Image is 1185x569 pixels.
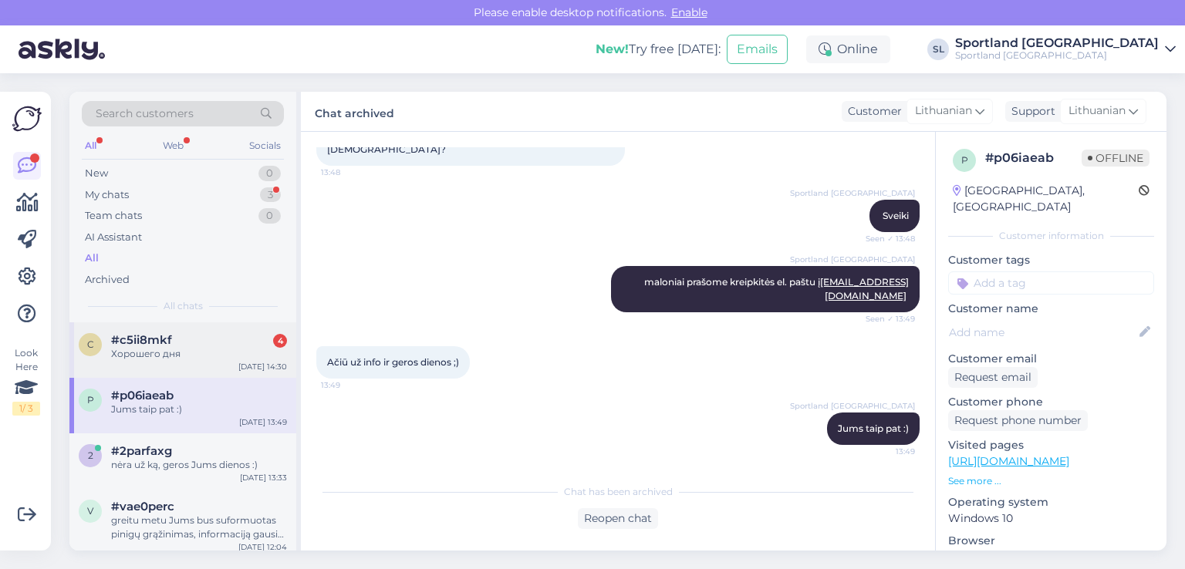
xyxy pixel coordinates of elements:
[160,136,187,156] div: Web
[12,402,40,416] div: 1 / 3
[948,437,1154,453] p: Visited pages
[985,149,1082,167] div: # p06iaeab
[321,379,379,391] span: 13:49
[948,510,1154,527] p: Windows 10
[948,229,1154,243] div: Customer information
[96,106,194,122] span: Search customers
[790,254,915,265] span: Sportland [GEOGRAPHIC_DATA]
[111,402,287,416] div: Jums taip pat :)
[857,446,915,457] span: 13:49
[111,513,287,541] div: greitu metu Jums bus suformuotas pinigų grąžinimas, informaciją gausite el. paštu
[883,210,909,221] span: Sveiki
[321,167,379,178] span: 13:48
[85,272,130,288] div: Archived
[948,301,1154,317] p: Customer name
[240,472,287,483] div: [DATE] 13:33
[948,410,1088,431] div: Request phone number
[85,230,142,245] div: AI Assistant
[948,474,1154,488] p: See more ...
[258,208,281,224] div: 0
[273,334,287,348] div: 4
[578,508,658,529] div: Reopen chat
[596,42,629,56] b: New!
[644,276,909,301] span: maloniai prašome kreipkitės el. paštu į
[1082,150,1150,167] span: Offline
[961,154,968,166] span: p
[238,361,287,372] div: [DATE] 14:30
[838,423,909,434] span: Jums taip pat :)
[948,351,1154,367] p: Customer email
[85,187,129,203] div: My chats
[258,166,281,181] div: 0
[564,485,673,499] span: Chat has been archived
[239,416,287,428] div: [DATE] 13:49
[949,324,1136,341] input: Add name
[315,101,394,122] label: Chat archived
[1069,103,1126,120] span: Lithuanian
[955,37,1176,62] a: Sportland [GEOGRAPHIC_DATA]Sportland [GEOGRAPHIC_DATA]
[164,299,203,313] span: All chats
[12,104,42,133] img: Askly Logo
[948,394,1154,410] p: Customer phone
[82,136,100,156] div: All
[87,338,94,350] span: c
[953,183,1139,215] div: [GEOGRAPHIC_DATA], [GEOGRAPHIC_DATA]
[948,271,1154,295] input: Add a tag
[790,400,915,412] span: Sportland [GEOGRAPHIC_DATA]
[111,333,172,347] span: #c5ii8mkf
[820,276,909,301] a: [EMAIL_ADDRESS][DOMAIN_NAME]
[85,251,99,266] div: All
[246,136,284,156] div: Socials
[927,39,949,60] div: SL
[111,500,174,513] span: #vae0perc
[87,394,94,406] span: p
[955,49,1159,62] div: Sportland [GEOGRAPHIC_DATA]
[12,346,40,416] div: Look Here
[260,187,281,203] div: 3
[857,313,915,325] span: Seen ✓ 13:49
[727,35,788,64] button: Emails
[955,37,1159,49] div: Sportland [GEOGRAPHIC_DATA]
[596,40,721,59] div: Try free [DATE]:
[948,454,1069,468] a: [URL][DOMAIN_NAME]
[842,103,902,120] div: Customer
[948,533,1154,549] p: Browser
[948,252,1154,268] p: Customer tags
[327,356,459,368] span: Ačiū už info ir geros dienos ;)
[948,494,1154,510] p: Operating system
[948,367,1038,388] div: Request email
[1005,103,1055,120] div: Support
[87,505,93,517] span: v
[857,233,915,244] span: Seen ✓ 13:48
[111,389,174,402] span: #p06iaeab
[915,103,972,120] span: Lithuanian
[948,549,1154,565] p: Chrome [TECHNICAL_ID]
[667,5,712,19] span: Enable
[111,347,287,361] div: Хорошего дня
[111,458,287,472] div: nėra už ką, geros Jums dienos :)
[88,449,93,461] span: 2
[238,541,287,553] div: [DATE] 12:04
[85,208,142,224] div: Team chats
[111,444,172,458] span: #2parfaxg
[806,35,890,63] div: Online
[85,166,108,181] div: New
[790,187,915,199] span: Sportland [GEOGRAPHIC_DATA]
